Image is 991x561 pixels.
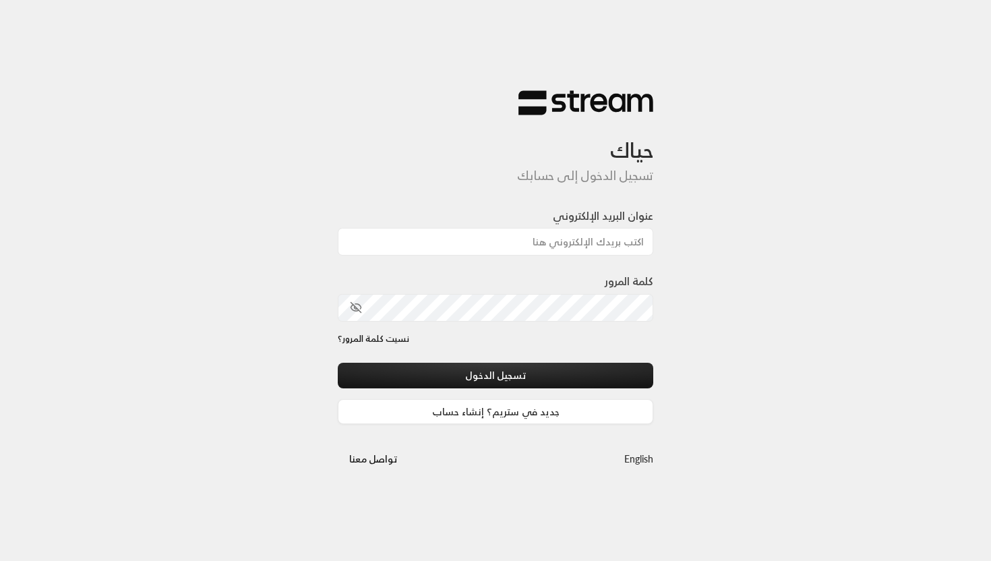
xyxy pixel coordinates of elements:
a: جديد في ستريم؟ إنشاء حساب [338,399,653,424]
a: تواصل معنا [338,450,409,467]
label: كلمة المرور [605,273,653,289]
label: عنوان البريد الإلكتروني [553,208,653,224]
button: تسجيل الدخول [338,363,653,388]
img: Stream Logo [518,90,653,116]
a: نسيت كلمة المرور؟ [338,332,409,346]
input: اكتب بريدك الإلكتروني هنا [338,228,653,256]
a: English [624,446,653,471]
button: تواصل معنا [338,446,409,471]
h5: تسجيل الدخول إلى حسابك [338,169,653,183]
button: toggle password visibility [344,296,367,319]
h3: حياك [338,116,653,163]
